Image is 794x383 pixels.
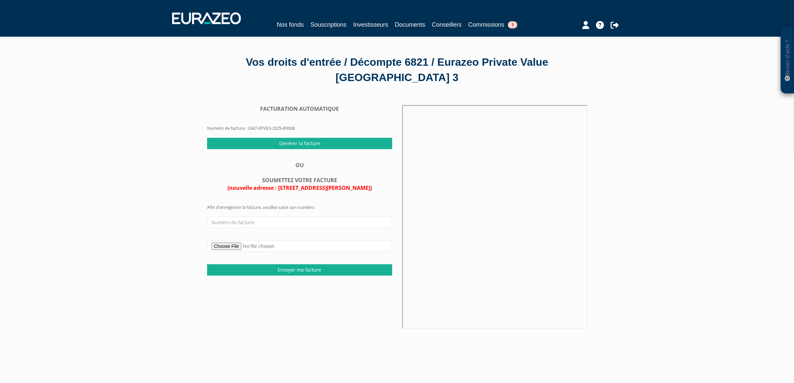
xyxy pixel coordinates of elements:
[172,12,241,24] img: 1732889491-logotype_eurazeo_blanc_rvb.png
[468,20,517,30] a: Commissions1
[207,264,392,276] input: Envoyer ma facture
[432,20,462,29] a: Conseillers
[277,20,304,29] a: Nos fonds
[207,204,392,275] form: Afin d'enregistrer la facture, veuillez saisir son numéro :
[353,20,388,29] a: Investisseurs
[207,55,587,85] div: Vos droits d'entrée / Décompte 6821 / Eurazeo Private Value [GEOGRAPHIC_DATA] 3
[207,105,392,113] div: FACTURATION AUTOMATIQUE
[310,20,346,29] a: Souscriptions
[784,30,791,90] p: Besoin d'aide ?
[207,105,392,137] form: Numéro de facture : 3347-EPVE3-2025-R0008
[207,138,392,149] input: Générer la facture
[227,184,372,191] span: (nouvelle adresse : [STREET_ADDRESS][PERSON_NAME])
[207,217,392,228] input: Numéro de facture
[395,20,425,29] a: Documents
[508,21,517,28] span: 1
[207,161,392,192] div: OU SOUMETTEZ VOTRE FACTURE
